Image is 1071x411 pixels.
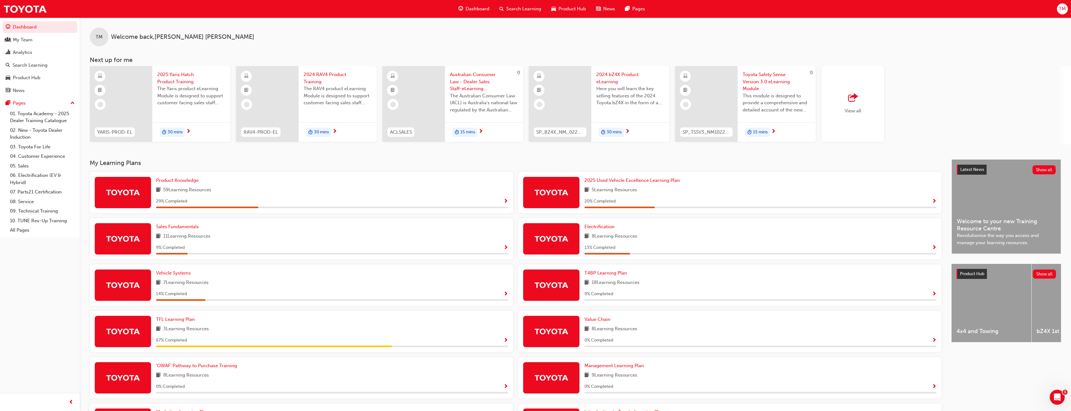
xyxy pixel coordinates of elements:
img: Trak [106,233,140,244]
iframe: Intercom live chat [1050,390,1065,405]
a: Sales Fundamentals [156,223,201,230]
span: 15 mins [460,129,475,136]
a: 10. TUNE Rev-Up Training [8,216,77,226]
a: All Pages [8,225,77,235]
span: duration-icon [308,128,313,136]
span: Australian Consumer Law - Dealer Sales Staff-eLearning module [450,71,518,92]
button: Show Progress [932,244,937,252]
span: next-icon [332,129,337,135]
div: Search Learning [13,62,48,69]
a: 0SP_TSSV3_NM1022_ELToyota Safety Sense Version 3.0 eLearning ModuleThis module is designed to pro... [675,66,816,142]
span: Show Progress [503,199,508,204]
span: The RAV4 product eLearning Module is designed to support customer facing sales staff with introdu... [304,85,372,106]
div: News [13,87,25,94]
span: book-icon [156,233,161,240]
span: 30 mins [607,129,622,136]
a: My Team [3,34,77,46]
span: next-icon [478,129,483,135]
a: 01. Toyota Academy - 2025 Dealer Training Catalogue [8,109,77,126]
button: Show Progress [932,383,937,391]
a: Product Hub [3,72,77,84]
a: Product Knowledge [156,177,201,184]
span: 0 % Completed [584,337,613,344]
a: 07. Parts21 Certification [8,187,77,197]
span: Revolutionise the way you access and manage your learning resources. [957,232,1056,246]
span: book-icon [584,186,589,194]
span: car-icon [6,75,10,81]
span: learningResourceType_ELEARNING-icon [98,72,102,80]
a: Electrification [584,223,617,230]
img: Trak [534,280,568,290]
span: RAV4-PROD-EL [244,129,278,136]
a: Vehicle Systems [156,270,193,277]
span: book-icon [156,186,161,194]
span: 13 % Completed [584,244,615,251]
span: 2024 RAV4 Product Training [304,71,372,85]
span: 4x4 and Towing [957,328,1026,335]
span: 67 % Completed [156,337,187,344]
a: 06. Electrification (EV & Hybrid) [8,171,77,187]
a: RAV4-PROD-EL2024 RAV4 Product TrainingThe RAV4 product eLearning Module is designed to support cu... [236,66,377,142]
a: Analytics [3,47,77,58]
span: pages-icon [625,5,630,13]
span: guage-icon [458,5,463,13]
span: search-icon [6,63,10,68]
img: Trak [106,280,140,290]
span: duration-icon [455,128,459,136]
div: Analytics [13,49,32,56]
span: Here you will learn the key selling features of the 2024 Toyota bZ4X in the form of a virtual 6-p... [596,85,664,106]
span: Welcome to your new Training Resource Centre [957,218,1056,232]
span: 8 Learning Resources [163,372,209,379]
a: 4x4 and Towing [952,264,1031,342]
span: Show Progress [932,199,937,204]
span: next-icon [186,129,191,135]
span: next-icon [771,129,776,135]
span: Show Progress [932,384,937,390]
span: book-icon [584,325,589,333]
span: booktick-icon [244,86,249,95]
span: Product Hub [960,271,984,276]
span: Value Chain [584,316,610,322]
div: My Team [13,36,33,44]
img: Trak [106,326,140,337]
span: booktick-icon [683,86,688,95]
a: Product HubShow all [957,269,1056,279]
a: TFL Learning Plan [156,316,197,323]
span: Search Learning [506,5,541,13]
span: Electrification [584,224,614,229]
span: learningRecordVerb_NONE-icon [244,102,250,107]
span: Latest News [960,167,984,172]
span: 30 mins [168,129,183,136]
span: prev-icon [69,398,73,406]
button: Show Progress [503,337,508,344]
img: Trak [3,2,47,16]
span: news-icon [6,88,10,94]
button: Show Progress [932,198,937,205]
a: 09. Technical Training [8,206,77,216]
span: learningResourceType_ELEARNING-icon [391,72,395,80]
span: This module is designed to provide a comprehensive and detailed account of the new enhanced Toyot... [743,92,811,114]
a: Latest NewsShow allWelcome to your new Training Resource CentreRevolutionise the way you access a... [952,159,1061,254]
span: book-icon [584,233,589,240]
span: 8 Learning Resources [592,233,637,240]
span: Vehicle Systems [156,270,191,276]
span: pages-icon [6,100,10,106]
img: Trak [534,372,568,383]
span: Show Progress [503,245,508,251]
span: 0 [517,70,520,75]
span: 5 Learning Resources [592,186,637,194]
a: 05. Sales [8,161,77,171]
button: View all [821,66,962,144]
span: Product Hub [558,5,586,13]
span: Management Learning Plan [584,363,644,368]
span: book-icon [584,372,589,379]
span: Show Progress [932,245,937,251]
a: 'OWAF' Pathway to Purchase Training [156,362,240,369]
span: 3 Learning Resources [163,325,209,333]
span: 20 % Completed [584,198,616,205]
span: book-icon [156,325,161,333]
span: TM [1059,5,1066,13]
span: Sales Fundamentals [156,224,199,229]
a: car-iconProduct Hub [546,3,591,15]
